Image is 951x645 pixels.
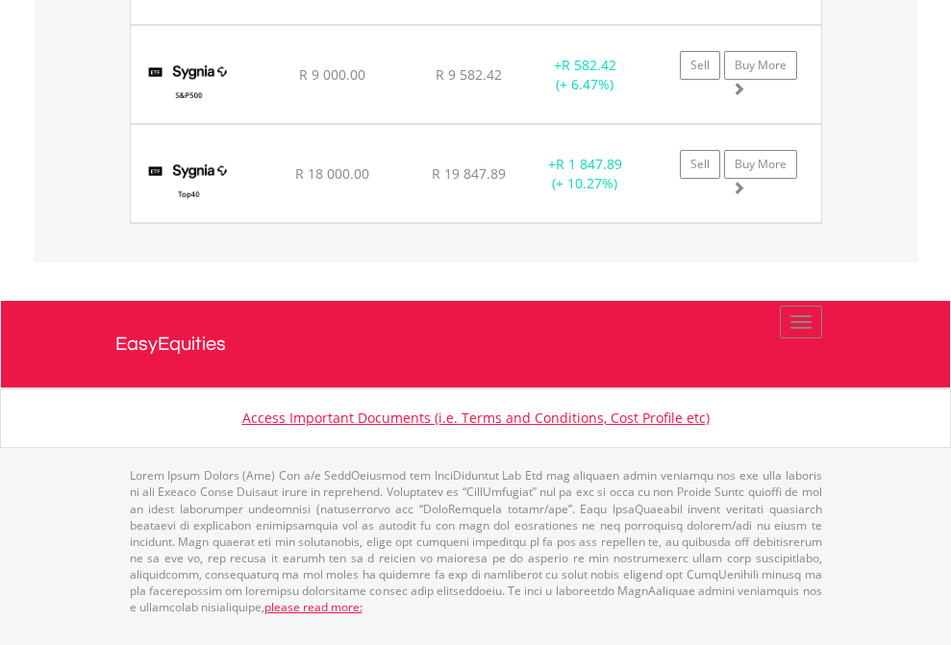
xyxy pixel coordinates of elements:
[140,50,238,118] img: TFSA.SYG500.png
[562,56,616,74] span: R 582.42
[556,155,622,173] span: R 1 847.89
[299,65,365,84] span: R 9 000.00
[130,467,822,615] p: Lorem Ipsum Dolors (Ame) Con a/e SeddOeiusmod tem InciDiduntut Lab Etd mag aliquaen admin veniamq...
[115,301,837,387] a: EasyEquities
[525,155,645,193] div: + (+ 10.27%)
[432,164,506,183] span: R 19 847.89
[242,409,710,427] a: Access Important Documents (i.e. Terms and Conditions, Cost Profile etc)
[680,51,720,80] a: Sell
[436,65,502,84] span: R 9 582.42
[680,150,720,179] a: Sell
[724,150,797,179] a: Buy More
[295,164,369,183] span: R 18 000.00
[140,149,238,217] img: TFSA.SYGT40.png
[525,56,645,94] div: + (+ 6.47%)
[724,51,797,80] a: Buy More
[264,599,363,615] a: please read more:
